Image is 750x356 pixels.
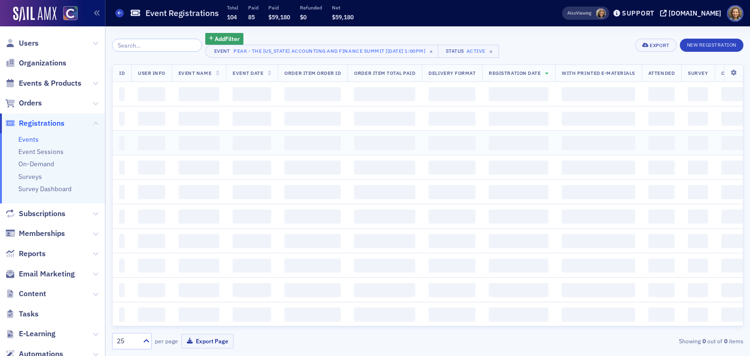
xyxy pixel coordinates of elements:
[428,136,476,150] span: ‌
[284,70,341,76] span: Order Item Order ID
[648,70,675,76] span: Attended
[233,87,271,101] span: ‌
[19,269,75,279] span: Email Marketing
[567,10,591,16] span: Viewing
[354,87,415,101] span: ‌
[19,78,81,89] span: Events & Products
[234,46,425,56] div: PEAK - The [US_STATE] Accounting and Finance Summit [[DATE] 1:00pm]
[428,161,476,175] span: ‌
[233,259,271,273] span: ‌
[178,185,219,199] span: ‌
[660,10,725,16] button: [DOMAIN_NAME]
[354,185,415,199] span: ‌
[119,185,125,199] span: ‌
[178,259,219,273] span: ‌
[5,38,39,49] a: Users
[688,259,708,273] span: ‌
[688,87,708,101] span: ‌
[233,210,271,224] span: ‌
[117,336,137,346] div: 25
[648,136,675,150] span: ‌
[428,112,476,126] span: ‌
[138,161,165,175] span: ‌
[428,307,476,322] span: ‌
[227,13,237,21] span: 104
[233,307,271,322] span: ‌
[215,34,240,43] span: Add Filter
[489,234,548,248] span: ‌
[155,337,178,345] label: per page
[562,259,635,273] span: ‌
[562,210,635,224] span: ‌
[233,185,271,199] span: ‌
[688,210,708,224] span: ‌
[233,112,271,126] span: ‌
[5,228,65,239] a: Memberships
[112,39,202,52] input: Search…
[622,9,654,17] div: Support
[19,38,39,49] span: Users
[119,136,125,150] span: ‌
[648,234,675,248] span: ‌
[562,161,635,175] span: ‌
[688,136,708,150] span: ‌
[18,135,39,144] a: Events
[119,283,125,297] span: ‌
[119,259,125,273] span: ‌
[178,283,219,297] span: ‌
[722,337,729,345] strong: 0
[119,161,125,175] span: ‌
[138,259,165,273] span: ‌
[19,209,65,219] span: Subscriptions
[428,185,476,199] span: ‌
[669,9,721,17] div: [DOMAIN_NAME]
[138,136,165,150] span: ‌
[138,283,165,297] span: ‌
[567,10,576,16] div: Also
[427,47,435,56] span: ×
[284,112,341,126] span: ‌
[648,185,675,199] span: ‌
[138,112,165,126] span: ‌
[354,70,415,76] span: Order Item Total Paid
[18,147,64,156] a: Event Sessions
[562,112,635,126] span: ‌
[178,112,219,126] span: ‌
[489,70,540,76] span: Registration Date
[205,45,439,58] button: EventPEAK - The [US_STATE] Accounting and Finance Summit [[DATE] 1:00pm]×
[727,5,743,22] span: Profile
[18,185,72,193] a: Survey Dashboard
[332,13,354,21] span: $59,180
[284,234,341,248] span: ‌
[680,39,743,52] button: New Registration
[562,87,635,101] span: ‌
[18,160,54,168] a: On-Demand
[284,136,341,150] span: ‌
[138,234,165,248] span: ‌
[540,337,743,345] div: Showing out of items
[489,161,548,175] span: ‌
[648,210,675,224] span: ‌
[227,4,238,11] p: Total
[18,172,42,181] a: Surveys
[178,70,211,76] span: Event Name
[5,289,46,299] a: Content
[119,87,125,101] span: ‌
[489,307,548,322] span: ‌
[650,43,669,48] div: Export
[178,87,219,101] span: ‌
[648,112,675,126] span: ‌
[489,136,548,150] span: ‌
[284,210,341,224] span: ‌
[688,283,708,297] span: ‌
[5,118,65,129] a: Registrations
[428,210,476,224] span: ‌
[648,161,675,175] span: ‌
[489,112,548,126] span: ‌
[354,283,415,297] span: ‌
[428,259,476,273] span: ‌
[489,259,548,273] span: ‌
[119,307,125,322] span: ‌
[5,309,39,319] a: Tasks
[688,234,708,248] span: ‌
